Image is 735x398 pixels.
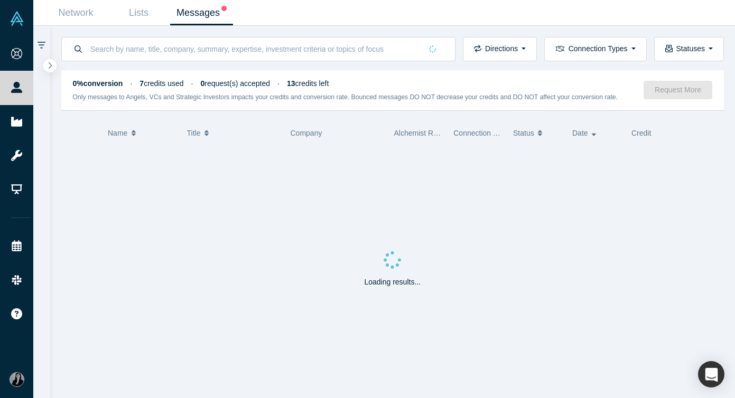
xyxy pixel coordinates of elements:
span: Name [108,122,127,144]
a: Lists [107,1,170,25]
img: Alchemist Vault Logo [10,11,24,26]
p: Loading results... [364,277,421,288]
input: Search by name, title, company, summary, expertise, investment criteria or topics of focus [89,36,422,61]
span: Date [572,122,588,144]
a: Messages [170,1,233,25]
strong: 0% conversion [73,79,123,88]
strong: 7 [139,79,144,88]
span: · [277,79,280,88]
img: Selen Zengin's Account [10,372,24,387]
a: Network [44,1,107,25]
button: Name [108,122,176,144]
span: · [191,79,193,88]
span: Title [187,122,201,144]
span: Alchemist Role [394,129,443,137]
strong: 0 [201,79,205,88]
span: request(s) accepted [201,79,271,88]
span: · [130,79,132,88]
span: Connection Type [453,129,509,137]
button: Connection Types [544,37,646,61]
span: Company [291,129,322,137]
small: Only messages to Angels, VCs and Strategic Investors impacts your credits and conversion rate. Bo... [73,93,618,101]
button: Date [572,122,620,144]
span: credits used [139,79,183,88]
button: Directions [463,37,537,61]
button: Status [513,122,561,144]
span: credits left [287,79,329,88]
button: Statuses [654,37,724,61]
button: Title [187,122,280,144]
strong: 13 [287,79,295,88]
span: Status [513,122,534,144]
span: Credit [631,129,651,137]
